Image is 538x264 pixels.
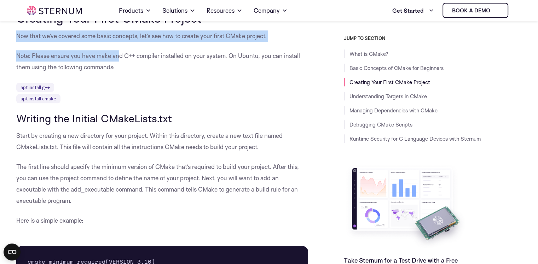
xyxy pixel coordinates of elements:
a: Creating Your First CMake Project [349,79,430,86]
a: Solutions [162,1,195,20]
a: Debugging CMake Scripts [349,121,412,128]
p: The first line should specify the minimum version of CMake that’s required to build your project.... [16,161,308,206]
a: Runtime Security for C Language Devices with Sternum [349,135,481,142]
code: apt install cmake [16,94,60,103]
img: sternum iot [27,6,82,15]
p: Start by creating a new directory for your project. Within this directory, create a new text file... [16,130,308,153]
h3: JUMP TO SECTION [344,35,526,41]
img: Take Sternum for a Test Drive with a Free Evaluation Kit [344,163,468,251]
a: Products [119,1,151,20]
p: Now that we’ve covered some basic concepts, let’s see how to create your first CMake project. [16,30,308,42]
a: Understanding Targets in CMake [349,93,427,100]
img: sternum iot [493,8,499,13]
a: Book a demo [442,3,508,18]
a: What is CMake? [349,51,388,57]
a: Managing Dependencies with CMake [349,107,438,114]
code: apt install g++ [16,83,54,92]
a: Company [254,1,288,20]
a: Get Started [392,4,434,18]
h2: Creating Your First CMake Project [16,11,308,25]
p: Note: Please ensure you have make and C++ compiler installed on your system. On Ubuntu, you can i... [16,50,308,73]
a: Basic Concepts of CMake for Beginners [349,65,444,71]
button: Open CMP widget [4,244,21,260]
p: Here is a simple example: [16,215,308,226]
a: Resources [207,1,242,20]
h3: Writing the Initial CMakeLists.txt [16,112,308,124]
